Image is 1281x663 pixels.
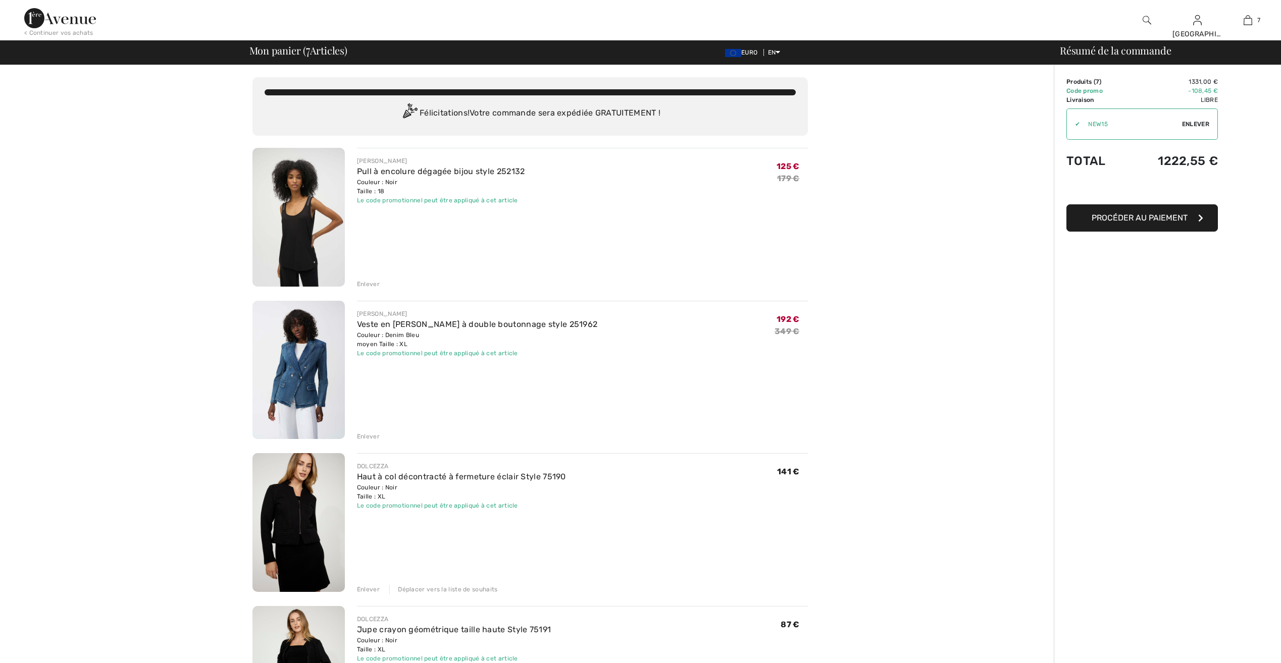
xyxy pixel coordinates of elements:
font: Couleur : Noir Taille : XL [357,484,397,500]
span: 192 € [777,314,800,324]
div: < Continuer vos achats [24,28,93,37]
span: 125 € [777,161,800,171]
img: Mes infos [1193,14,1202,26]
a: Veste en [PERSON_NAME] à double boutonnage style 251962 [357,319,598,329]
img: Congratulation2.svg [399,103,420,124]
img: Veste en jean à double boutonnage style 251962 [252,301,345,439]
div: [PERSON_NAME] [357,156,525,165]
a: Pull à encolure dégagée bijou style 252132 [357,167,525,176]
div: Le code promotionnel peut être appliqué à cet article [357,349,598,358]
div: Le code promotionnel peut être appliqué à cet article [357,654,551,663]
div: [GEOGRAPHIC_DATA] [1172,29,1222,39]
span: 7 [1257,16,1260,25]
font: Couleur : Noir Taille : 18 [357,179,397,195]
iframe: PayPal [1066,178,1218,201]
s: 349 € [775,326,800,336]
font: Couleur : Noir Taille : XL [357,637,397,653]
font: EN [768,49,776,56]
span: 87 € [781,620,799,629]
div: DOLCEZZA [357,615,551,624]
div: Enlever [357,432,380,441]
img: Rechercher sur le site Web [1143,14,1151,26]
input: Promo code [1080,109,1182,139]
div: [PERSON_NAME] [357,309,598,318]
img: Haut à col décontracté à fermeture éclair Style 75190 [252,453,345,592]
font: Félicitations! Votre commande sera expédiée GRATUITEMENT ! [420,108,660,118]
font: Mon panier ( [249,43,306,57]
div: Enlever [357,280,380,289]
span: EURO [725,49,761,56]
td: -108,45 € [1126,86,1218,95]
div: Le code promotionnel peut être appliqué à cet article [357,501,566,510]
font: Produits ( [1066,78,1099,85]
div: DOLCEZZA [357,462,566,471]
s: 179 € [777,174,800,183]
a: 7 [1223,14,1272,26]
span: Enlever [1182,120,1209,129]
td: ) [1066,77,1126,86]
span: Procéder au paiement [1092,213,1188,223]
td: Libre [1126,95,1218,104]
span: 7 [306,43,310,56]
font: Couleur : Denim Bleu moyen Taille : XL [357,332,419,348]
div: Déplacer vers la liste de souhaits [389,585,497,594]
a: Haut à col décontracté à fermeture éclair Style 75190 [357,472,566,481]
a: Jupe crayon géométrique taille haute Style 75191 [357,625,551,634]
div: ✔ [1067,120,1080,129]
td: 1331,00 € [1126,77,1218,86]
td: Livraison [1066,95,1126,104]
img: Euro [725,49,741,57]
img: Mon sac [1244,14,1252,26]
div: Enlever [357,585,380,594]
img: 1ère Avenue [24,8,96,28]
font: Articles) [310,43,347,57]
a: Sign In [1193,15,1202,25]
button: Procéder au paiement [1066,204,1218,232]
td: Total [1066,144,1126,178]
div: Le code promotionnel peut être appliqué à cet article [357,196,525,205]
td: 1222,55 € [1126,144,1218,178]
span: 7 [1096,78,1099,85]
span: 141 € [777,467,800,476]
div: Résumé de la commande [1048,45,1275,56]
img: Pull à encolure dégagée bijou style 252132 [252,148,345,287]
td: Code promo [1066,86,1126,95]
